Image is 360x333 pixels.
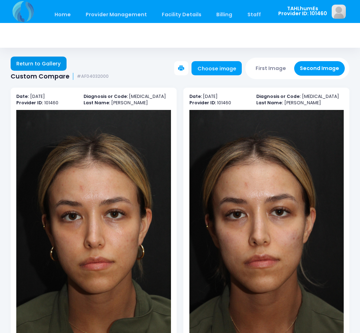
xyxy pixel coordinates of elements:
[256,100,283,106] b: Last Name:
[192,61,242,75] a: Choose image
[84,100,171,106] p: [PERSON_NAME]
[84,93,171,100] p: [MEDICAL_DATA]
[250,61,292,76] button: First Image
[77,74,109,79] small: #AF04032000
[47,6,78,23] a: Home
[278,6,327,16] span: TAHLhumEs Provider ID: 101460
[11,73,69,80] span: Custom Compare
[189,100,250,106] p: 101460
[332,5,346,19] img: image
[16,100,76,106] p: 101460
[189,93,202,99] b: Date:
[11,57,67,71] a: Return to Gallery
[189,100,216,106] b: Provider ID:
[210,6,239,23] a: Billing
[79,6,154,23] a: Provider Management
[84,93,128,99] b: Diagnosis or Code:
[155,6,208,23] a: Facility Details
[240,6,268,23] a: Staff
[16,93,76,100] p: [DATE]
[256,93,301,99] b: Diagnosis or Code:
[16,93,29,99] b: Date:
[16,100,43,106] b: Provider ID:
[256,100,343,106] p: [PERSON_NAME]
[84,100,110,106] b: Last Name:
[189,93,250,100] p: [DATE]
[294,61,345,76] button: Second Image
[256,93,343,100] p: [MEDICAL_DATA]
